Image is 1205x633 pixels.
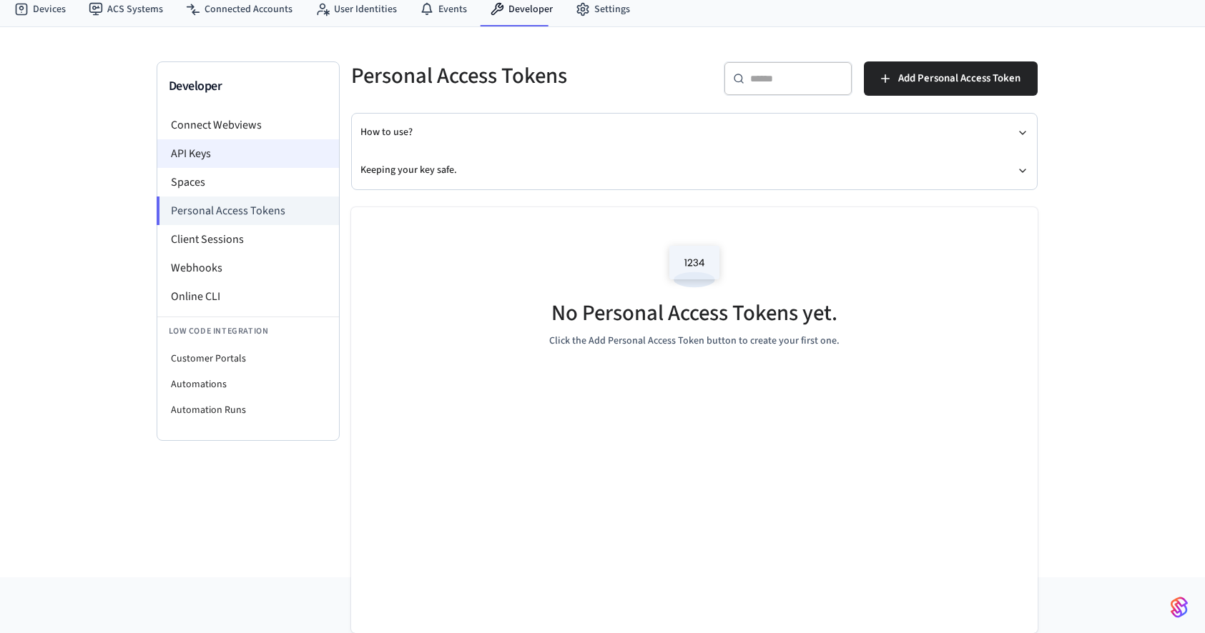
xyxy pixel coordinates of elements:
[549,334,840,349] p: Click the Add Personal Access Token button to create your first one.
[157,168,339,196] li: Spaces
[157,316,339,346] li: Low Code Integration
[551,299,837,328] h5: No Personal Access Tokens yet.
[360,114,1028,151] button: How to use?
[351,61,686,91] h5: Personal Access Tokens
[864,61,1038,96] button: Add Personal Access Token
[1171,596,1188,619] img: SeamLogoGradient.69752ec5.svg
[157,111,339,139] li: Connect Webviews
[157,282,339,311] li: Online CLI
[157,346,339,372] li: Customer Portals
[169,76,328,96] h3: Developer
[157,196,339,225] li: Personal Access Tokens
[157,225,339,254] li: Client Sessions
[157,254,339,282] li: Webhooks
[157,139,339,168] li: API Keys
[898,69,1020,88] span: Add Personal Access Token
[157,397,339,423] li: Automation Runs
[662,236,727,296] img: Access Codes Empty State
[157,372,339,397] li: Automations
[360,151,1028,189] button: Keeping your key safe.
